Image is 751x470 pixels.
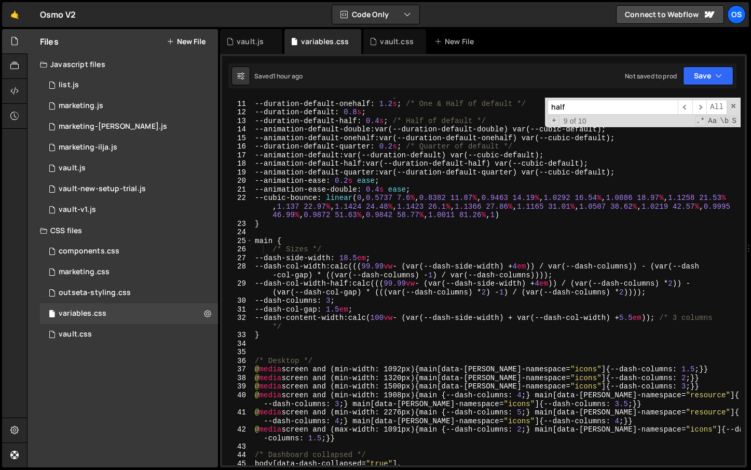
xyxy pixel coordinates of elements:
input: Search for [548,100,678,115]
div: components.css [59,247,119,256]
div: 16 [222,142,253,151]
div: 16596/45424.js [40,116,218,137]
div: Osmo V2 [40,8,76,21]
div: 17 [222,151,253,160]
div: 34 [222,340,253,348]
h2: Files [40,36,59,47]
div: 16596/45133.js [40,158,218,179]
div: 30 [222,297,253,305]
div: list.js [59,80,79,90]
span: 9 of 10 [559,117,591,126]
div: Javascript files [28,54,218,75]
a: 🤙 [2,2,28,27]
div: 16596/45156.css [40,283,218,303]
div: 16596/45154.css [40,303,218,324]
button: New File [167,37,206,46]
div: 24 [222,228,253,237]
div: 40 [222,391,253,408]
div: Not saved to prod [625,72,677,80]
div: 16596/45153.css [40,324,218,345]
div: 41 [222,408,253,425]
div: 26 [222,245,253,254]
div: 21 [222,185,253,194]
span: Toggle Replace mode [549,116,559,126]
div: marketing-ilja.js [59,143,117,152]
div: 22 [222,194,253,220]
div: 42 [222,425,253,442]
button: Save [683,66,733,85]
div: 39 [222,382,253,391]
div: 12 [222,108,253,117]
div: 16596/45446.css [40,262,218,283]
div: variables.css [301,36,349,47]
span: ​ [678,100,692,115]
div: 32 [222,314,253,331]
div: 15 [222,134,253,143]
div: 35 [222,348,253,357]
div: 37 [222,365,253,374]
div: 16596/45132.js [40,199,218,220]
div: 27 [222,254,253,263]
div: 16596/45152.js [40,179,218,199]
div: 16596/45423.js [40,137,218,158]
div: Saved [254,72,303,80]
div: marketing.css [59,267,110,277]
span: RegExp Search [695,116,706,126]
div: 20 [222,177,253,185]
div: vault-v1.js [59,205,96,214]
div: 13 [222,117,253,126]
div: 14 [222,125,253,134]
div: 28 [222,262,253,279]
div: 16596/45422.js [40,96,218,116]
span: Alt-Enter [706,100,727,115]
div: CSS files [28,220,218,241]
div: 16596/45511.css [40,241,218,262]
div: 44 [222,451,253,460]
div: 11 [222,100,253,109]
span: ​ [692,100,707,115]
div: outseta-styling.css [59,288,131,298]
div: 19 [222,168,253,177]
div: 36 [222,357,253,366]
div: vault.js [59,164,86,173]
div: vault.css [380,36,413,47]
div: vault-new-setup-trial.js [59,184,146,194]
span: Whole Word Search [719,116,730,126]
div: 16596/45151.js [40,75,218,96]
div: 23 [222,220,253,229]
div: 38 [222,374,253,383]
div: vault.js [237,36,264,47]
a: Os [727,5,746,24]
div: vault.css [59,330,92,339]
div: 31 [222,305,253,314]
a: Connect to Webflow [616,5,724,24]
button: Code Only [332,5,419,24]
div: New File [434,36,478,47]
div: variables.css [59,309,106,318]
span: Search In Selection [731,116,738,126]
div: 1 hour ago [273,72,303,80]
div: 25 [222,237,253,246]
div: marketing-[PERSON_NAME].js [59,122,167,131]
span: CaseSensitive Search [707,116,718,126]
div: 33 [222,331,253,340]
div: 43 [222,442,253,451]
div: marketing.js [59,101,103,111]
div: 18 [222,159,253,168]
div: 29 [222,279,253,297]
div: 45 [222,460,253,468]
